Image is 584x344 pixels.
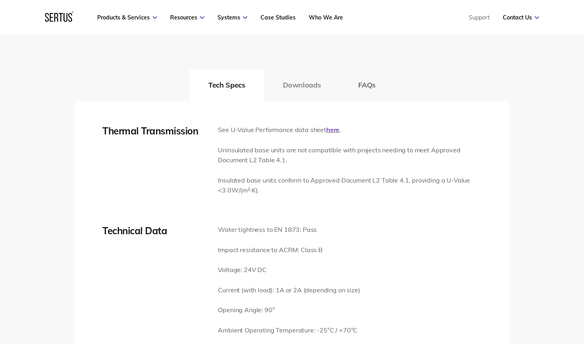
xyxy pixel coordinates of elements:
[218,175,482,196] p: Insulated base units conform to Approved Document L2 Table 4.1, providing a U-Value <3.0W/(m²·K).
[503,14,539,21] a: Contact Us
[218,305,360,315] p: Opening Angle: 90°
[264,69,340,101] button: Downloads
[218,225,360,235] p: Water tightness to EN 1873: Pass
[261,14,296,21] a: Case Studies
[218,325,360,336] p: Ambient Operating Temperature: -25°C / +70°C
[218,145,482,165] p: Uninsulated base units are not compatible with projects needing to meet Approved Document L2 Tabl...
[170,14,204,21] a: Resources
[469,14,490,21] a: Support
[326,126,339,134] a: here
[441,252,584,344] iframe: Chat Widget
[218,265,360,275] p: Voltage: 24V DC
[309,14,343,21] a: Who We Are
[218,245,360,255] p: Impact resistance to ACRM: Class B
[218,125,482,135] p: See U-Value Performance data sheet .
[218,285,360,295] p: Current (with load): 1A or 2A (depending on size)
[339,69,394,101] button: FAQs
[102,225,206,237] div: Technical Data
[218,14,247,21] a: Systems
[102,125,206,137] div: Thermal Transmission
[97,14,157,21] a: Products & Services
